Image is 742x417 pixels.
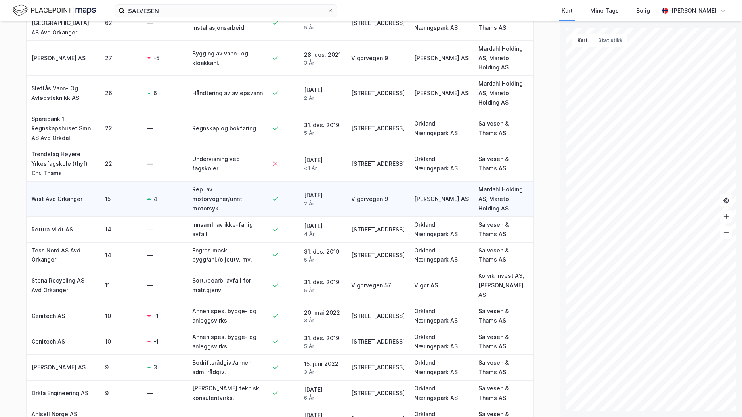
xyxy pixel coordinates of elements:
td: [PERSON_NAME] teknisk konsulentvirks. [187,381,268,406]
div: 3 År [304,369,341,375]
td: Salvesen & Thams AS [474,303,533,329]
td: [STREET_ADDRESS] [346,329,409,355]
td: 9 [100,355,142,381]
td: Slettås Vann- Og Avløpsteknikk AS [27,76,100,111]
button: Statistikk [593,34,627,47]
td: 14 [100,217,142,243]
td: Orkland Næringspark AS [409,303,474,329]
div: Mine Tags [590,6,619,15]
td: Salvesen & Thams AS [474,355,533,381]
button: Kart [572,34,593,47]
td: 22 [100,146,142,182]
td: Vigor AS [409,268,474,303]
td: Stena Recycling AS Avd Orkanger [27,268,100,303]
div: 31. des. 2019 [304,247,341,263]
td: [STREET_ADDRESS] [346,243,409,268]
td: [PERSON_NAME] AS [409,182,474,217]
td: Cenitech AS [27,303,100,329]
td: Trøndelag Høyere Yrkesfagskole (thyf) Chr. Thams [27,146,100,182]
td: Salvesen & Thams AS [474,111,533,146]
td: Salvesen & Thams AS [474,381,533,406]
td: 14 [100,243,142,268]
td: Salvesen & Thams AS [474,329,533,355]
div: <1 År [304,165,341,172]
div: Kart [562,6,573,15]
td: Mardahl Holding AS, Mareto Holding AS [474,182,533,217]
td: 15 [100,182,142,217]
td: Kolvik Invest AS, [PERSON_NAME] AS [474,268,533,303]
td: Innsaml. av ikke-farlig avfall [187,217,268,243]
div: -1 [153,311,159,321]
div: -5 [153,54,159,63]
td: Bedriftsrådgiv./annen adm. rådgiv. [187,355,268,381]
td: 22 [100,111,142,146]
div: 5 År [304,287,341,294]
td: Cenitech AS [27,329,100,355]
div: 3 År [304,317,341,324]
td: [PERSON_NAME] AS [409,41,474,76]
div: — [147,388,182,398]
td: Salvesen & Thams AS [474,146,533,182]
td: Salvesen & Thams AS [474,217,533,243]
td: Annen spes. bygge- og anleggsvirks. [187,303,268,329]
td: 9 [100,381,142,406]
td: [STREET_ADDRESS] [346,6,409,41]
td: [PERSON_NAME] AS [27,355,100,381]
input: Søk på adresse, matrikkel, gårdeiere, leietakere eller personer [125,5,327,17]
div: — [147,124,182,133]
div: — [147,18,182,28]
div: 20. mai 2022 [304,308,341,324]
div: Kontrollprogram for chat [702,379,742,417]
td: Tess Nord AS Avd Orkanger [27,243,100,268]
td: 11 [100,268,142,303]
div: [PERSON_NAME] [671,6,717,15]
iframe: Chat Widget [702,379,742,417]
div: 15. juni 2022 [304,359,341,375]
td: Engros mask bygg/anl./oljeutv. mv. [187,243,268,268]
div: 6 År [304,394,341,401]
div: 4 År [304,231,341,237]
td: Wist Avd Orkanger [27,182,100,217]
div: — [147,225,182,234]
td: [STREET_ADDRESS] [346,217,409,243]
td: Sort./bearb. avfall for matr.gjenv. [187,268,268,303]
div: 6 [153,88,157,98]
td: Rep. av motorvogner/unnt. motorsyk. [187,182,268,217]
div: — [147,251,182,260]
div: [DATE] [304,85,341,101]
div: 5 År [304,130,341,136]
td: Håndtering av avløpsvann [187,76,268,111]
td: 62 [100,6,142,41]
div: 31. des. 2019 [304,277,341,294]
div: 31. des. 2019 [304,121,341,137]
td: [STREET_ADDRESS] [346,111,409,146]
td: Orkland Næringspark AS [409,329,474,355]
td: [PERSON_NAME] AS [409,76,474,111]
div: [DATE] [304,191,341,207]
div: [DATE] [304,221,341,237]
td: Orkland Næringspark AS [409,146,474,182]
div: 5 År [304,343,341,350]
div: 5 År [304,24,341,31]
td: Salvesen & Thams AS [474,243,533,268]
td: Vigorvegen 57 [346,268,409,303]
td: Annen spes. bygge- og anleggsvirks. [187,329,268,355]
td: Orkland Næringspark AS [409,6,474,41]
td: 27 [100,41,142,76]
td: 10 [100,329,142,355]
td: Orkland Næringspark AS [409,217,474,243]
div: 28. des. 2021 [304,50,341,66]
div: 31. des. 2019 [304,333,341,350]
td: Vigorvegen 9 [346,182,409,217]
div: 3 År [304,59,341,66]
td: Orkla Engineering AS [27,381,100,406]
td: [STREET_ADDRESS] [346,381,409,406]
td: Sparebank 1 Regnskapshuset Smn AS Avd Orkdal [27,111,100,146]
td: Caverion [GEOGRAPHIC_DATA] AS Avd Orkanger [27,6,100,41]
td: Bygging av vann- og kloakkanl. [187,41,268,76]
td: Orkland Næringspark AS [409,355,474,381]
img: logo.f888ab2527a4732fd821a326f86c7f29.svg [13,4,96,17]
td: 26 [100,76,142,111]
td: Vigorvegen 9 [346,41,409,76]
div: 5 År [304,256,341,263]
